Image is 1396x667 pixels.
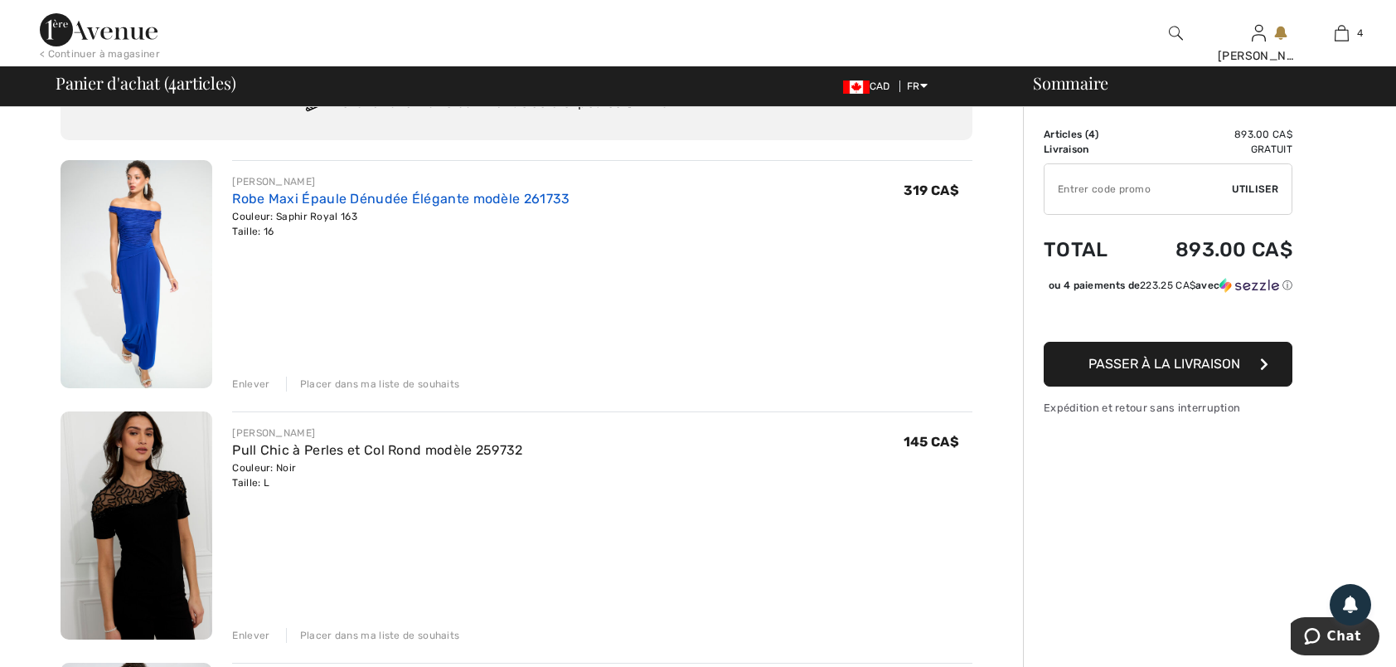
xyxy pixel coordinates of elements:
[1044,342,1292,387] button: Passer à la livraison
[168,71,177,92] span: 4
[1044,142,1132,157] td: Livraison
[1044,278,1292,299] div: ou 4 paiements de223.25 CA$avecSezzle Cliquez pour en savoir plus sur Sezzle
[1044,299,1292,336] iframe: PayPal-paypal
[1219,278,1279,293] img: Sezzle
[1291,617,1379,659] iframe: Ouvre un widget dans lequel vous pouvez chatter avec l’un de nos agents
[1252,25,1266,41] a: Se connecter
[40,13,158,46] img: 1ère Avenue
[40,46,160,61] div: < Continuer à magasiner
[61,411,212,640] img: Pull Chic à Perles et Col Rond modèle 259732
[1044,127,1132,142] td: Articles ( )
[232,377,269,392] div: Enlever
[232,426,522,441] div: [PERSON_NAME]
[1140,280,1195,291] span: 223.25 CA$
[232,442,522,458] a: Pull Chic à Perles et Col Rond modèle 259732
[1335,23,1349,43] img: Mon panier
[1088,356,1240,372] span: Passer à la livraison
[286,377,460,392] div: Placer dans ma liste de souhaits
[843,80,870,94] img: Canadian Dollar
[1044,400,1292,416] div: Expédition et retour sans interruption
[1218,47,1299,65] div: [PERSON_NAME]
[232,191,570,207] a: Robe Maxi Épaule Dénudée Élégante modèle 261733
[61,160,212,388] img: Robe Maxi Épaule Dénudée Élégante modèle 261733
[1013,75,1386,91] div: Sommaire
[1232,182,1278,197] span: Utiliser
[904,434,959,450] span: 145 CA$
[1088,129,1095,140] span: 4
[1132,222,1292,278] td: 893.00 CA$
[286,628,460,643] div: Placer dans ma liste de souhaits
[1252,23,1266,43] img: Mes infos
[1301,23,1382,43] a: 4
[1049,278,1292,293] div: ou 4 paiements de avec
[56,75,235,91] span: Panier d'achat ( articles)
[232,209,570,239] div: Couleur: Saphir Royal 163 Taille: 16
[1045,164,1232,214] input: Code promo
[1044,222,1132,278] td: Total
[232,628,269,643] div: Enlever
[843,80,897,92] span: CAD
[1132,127,1292,142] td: 893.00 CA$
[232,460,522,490] div: Couleur: Noir Taille: L
[1132,142,1292,157] td: Gratuit
[232,174,570,189] div: [PERSON_NAME]
[907,80,928,92] span: FR
[904,183,959,198] span: 319 CA$
[1169,23,1183,43] img: recherche
[1357,26,1363,41] span: 4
